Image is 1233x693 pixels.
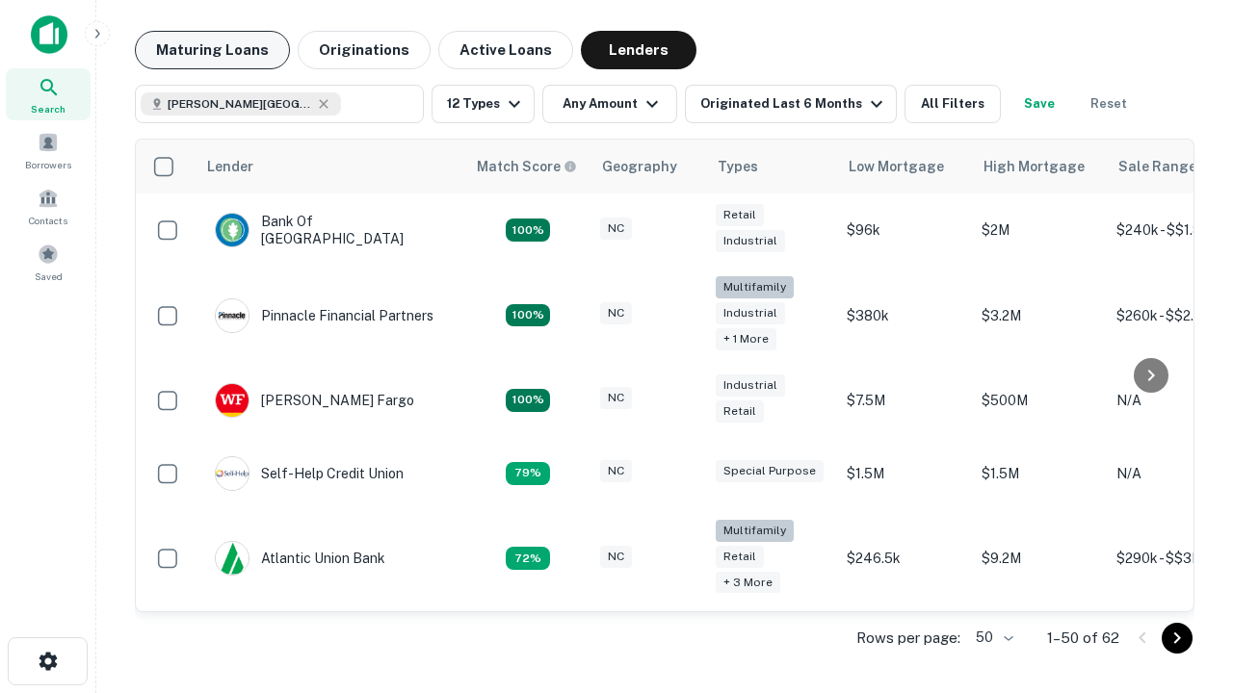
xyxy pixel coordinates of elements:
[506,218,550,242] div: Matching Properties: 14, hasApolloMatch: undefined
[31,101,66,116] span: Search
[581,31,696,69] button: Lenders
[972,510,1107,607] td: $9.2M
[506,547,550,570] div: Matching Properties: 10, hasApolloMatch: undefined
[716,572,780,594] div: + 3 more
[1137,477,1233,570] iframe: Chat Widget
[1162,623,1193,654] button: Go to next page
[216,384,249,417] img: picture
[984,155,1085,178] div: High Mortgage
[716,546,764,568] div: Retail
[31,15,67,54] img: capitalize-icon.png
[837,193,972,267] td: $96k
[837,267,972,364] td: $380k
[6,180,91,232] a: Contacts
[1118,155,1196,178] div: Sale Range
[6,236,91,288] a: Saved
[506,304,550,327] div: Matching Properties: 25, hasApolloMatch: undefined
[477,156,573,177] h6: Match Score
[837,140,972,193] th: Low Mortgage
[6,68,91,120] a: Search
[216,214,249,246] img: picture
[215,456,404,491] div: Self-help Credit Union
[600,218,632,240] div: NC
[542,85,677,123] button: Any Amount
[168,95,312,113] span: [PERSON_NAME][GEOGRAPHIC_DATA], [GEOGRAPHIC_DATA]
[905,85,1001,123] button: All Filters
[506,389,550,412] div: Matching Properties: 14, hasApolloMatch: undefined
[432,85,535,123] button: 12 Types
[700,92,888,115] div: Originated Last 6 Months
[215,541,385,576] div: Atlantic Union Bank
[477,156,577,177] div: Capitalize uses an advanced AI algorithm to match your search with the best lender. The match sco...
[972,437,1107,510] td: $1.5M
[600,546,632,568] div: NC
[215,298,433,333] div: Pinnacle Financial Partners
[6,124,91,176] a: Borrowers
[837,510,972,607] td: $246.5k
[196,140,465,193] th: Lender
[716,400,764,423] div: Retail
[216,542,249,575] img: picture
[849,155,944,178] div: Low Mortgage
[298,31,431,69] button: Originations
[837,437,972,510] td: $1.5M
[972,267,1107,364] td: $3.2M
[856,627,960,650] p: Rows per page:
[718,155,758,178] div: Types
[716,230,785,252] div: Industrial
[716,276,794,298] div: Multifamily
[590,140,706,193] th: Geography
[706,140,837,193] th: Types
[600,460,632,482] div: NC
[1047,627,1119,650] p: 1–50 of 62
[600,302,632,324] div: NC
[602,155,677,178] div: Geography
[972,364,1107,437] td: $500M
[1009,85,1070,123] button: Save your search to get updates of matches that match your search criteria.
[215,383,414,418] div: [PERSON_NAME] Fargo
[716,460,824,482] div: Special Purpose
[716,302,785,324] div: Industrial
[215,213,446,247] div: Bank Of [GEOGRAPHIC_DATA]
[716,520,794,542] div: Multifamily
[716,328,776,350] div: + 1 more
[506,462,550,485] div: Matching Properties: 11, hasApolloMatch: undefined
[465,140,590,193] th: Capitalize uses an advanced AI algorithm to match your search with the best lender. The match sco...
[207,155,253,178] div: Lender
[1078,85,1140,123] button: Reset
[972,193,1107,267] td: $2M
[25,157,71,172] span: Borrowers
[716,204,764,226] div: Retail
[135,31,290,69] button: Maturing Loans
[716,374,785,397] div: Industrial
[216,457,249,490] img: picture
[837,364,972,437] td: $7.5M
[438,31,573,69] button: Active Loans
[216,299,249,332] img: picture
[29,213,67,228] span: Contacts
[35,269,63,284] span: Saved
[968,624,1016,652] div: 50
[600,387,632,409] div: NC
[685,85,897,123] button: Originated Last 6 Months
[972,140,1107,193] th: High Mortgage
